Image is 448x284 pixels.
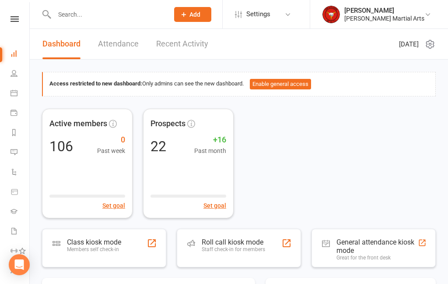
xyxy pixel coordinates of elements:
[49,80,142,87] strong: Access restricted to new dashboard:
[203,201,226,210] button: Set goal
[10,45,30,64] a: Dashboard
[194,134,226,146] span: +16
[202,238,265,246] div: Roll call kiosk mode
[336,238,418,255] div: General attendance kiosk mode
[399,39,419,50] span: [DATE]
[10,183,30,202] a: Product Sales
[250,79,311,89] button: Enable general access
[98,29,139,59] a: Attendance
[49,139,73,153] div: 106
[322,6,340,23] img: thumb_image1671745367.png
[150,117,185,130] span: Prospects
[97,146,125,156] span: Past week
[156,29,208,59] a: Recent Activity
[10,124,30,143] a: Reports
[42,29,80,59] a: Dashboard
[344,7,424,14] div: [PERSON_NAME]
[194,146,226,156] span: Past month
[10,64,30,84] a: People
[189,11,200,18] span: Add
[10,104,30,124] a: Payments
[52,8,163,21] input: Search...
[49,117,107,130] span: Active members
[49,79,429,89] div: Only admins can see the new dashboard.
[97,134,125,146] span: 0
[150,139,166,153] div: 22
[344,14,424,22] div: [PERSON_NAME] Martial Arts
[336,255,418,261] div: Great for the front desk
[67,238,121,246] div: Class kiosk mode
[202,246,265,252] div: Staff check-in for members
[246,4,270,24] span: Settings
[67,246,121,252] div: Members self check-in
[174,7,211,22] button: Add
[9,254,30,275] div: Open Intercom Messenger
[102,201,125,210] button: Set goal
[10,84,30,104] a: Calendar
